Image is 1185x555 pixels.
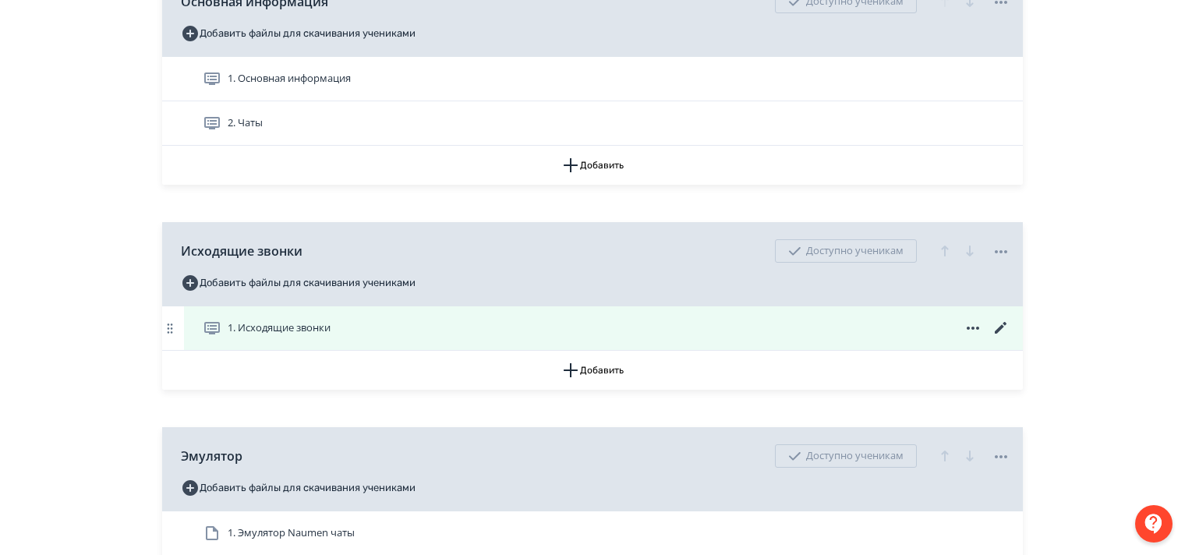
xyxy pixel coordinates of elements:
[181,21,416,46] button: Добавить файлы для скачивания учениками
[228,525,355,541] span: 1. Эмулятор Naumen чаты
[228,71,351,87] span: 1. Основная информация
[181,270,416,295] button: Добавить файлы для скачивания учениками
[162,351,1023,390] button: Добавить
[162,306,1023,351] div: 1. Исходящие звонки
[775,239,917,263] div: Доступно ученикам
[162,57,1023,101] div: 1. Основная информация
[181,475,416,500] button: Добавить файлы для скачивания учениками
[228,115,263,131] span: 2. Чаты
[228,320,331,336] span: 1. Исходящие звонки
[181,242,302,260] span: Исходящие звонки
[181,447,242,465] span: Эмулятор
[775,444,917,468] div: Доступно ученикам
[162,146,1023,185] button: Добавить
[162,101,1023,146] div: 2. Чаты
